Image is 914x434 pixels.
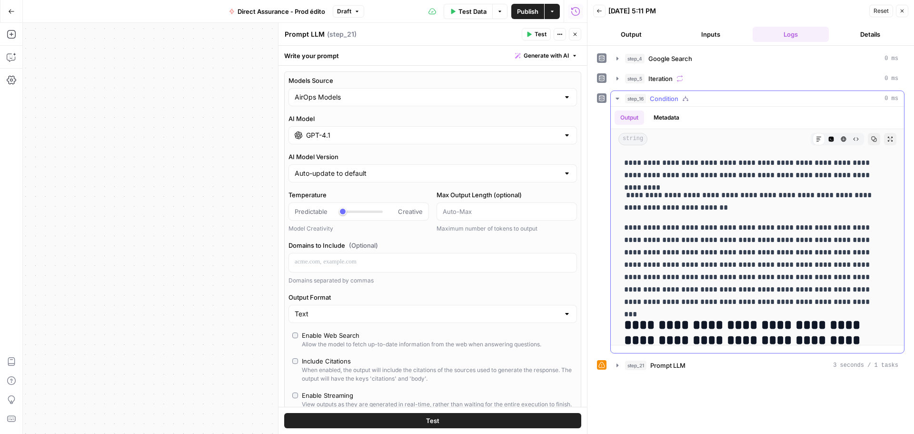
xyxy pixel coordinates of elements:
[611,107,904,353] div: 0 ms
[295,92,559,102] input: AirOps Models
[306,131,559,140] input: Select a model
[223,4,331,19] button: Direct Assurance - Prod édito
[833,27,909,42] button: Details
[288,293,577,302] label: Output Format
[884,94,898,103] span: 0 ms
[284,413,581,428] button: Test
[517,7,538,16] span: Publish
[327,30,357,39] span: ( step_21 )
[611,91,904,106] button: 0 ms
[288,114,577,123] label: AI Model
[288,152,577,161] label: AI Model Version
[869,5,893,17] button: Reset
[302,366,573,383] div: When enabled, the output will include the citations of the sources used to generate the response....
[337,7,351,16] span: Draft
[288,190,429,200] label: Temperature
[295,207,328,216] span: Predictable
[524,51,569,60] span: Generate with AI
[648,54,692,63] span: Google Search
[302,340,541,349] div: Allow the model to fetch up-to-date information from the web when answering questions.
[285,30,325,39] textarea: Prompt LLM
[443,207,571,216] input: Auto-Max
[618,133,647,145] span: string
[295,169,559,178] input: Auto-update to default
[444,4,492,19] button: Test Data
[673,27,749,42] button: Inputs
[650,94,678,103] span: Condition
[615,111,644,125] button: Output
[625,54,645,63] span: step_4
[278,46,587,65] div: Write your prompt
[288,224,429,233] div: Model Creativity
[288,276,577,285] div: Domains separated by commas
[437,224,577,233] div: Maximum number of tokens to output
[884,74,898,83] span: 0 ms
[302,331,359,340] div: Enable Web Search
[522,28,551,40] button: Test
[611,71,904,86] button: 0 ms
[650,361,685,370] span: Prompt LLM
[238,7,325,16] span: Direct Assurance - Prod édito
[884,54,898,63] span: 0 ms
[511,4,544,19] button: Publish
[535,30,546,39] span: Test
[625,74,645,83] span: step_5
[437,190,577,200] label: Max Output Length (optional)
[292,333,298,338] input: Enable Web SearchAllow the model to fetch up-to-date information from the web when answering ques...
[302,400,572,409] div: View outputs as they are generated in real-time, rather than waiting for the entire execution to ...
[302,391,353,400] div: Enable Streaming
[398,207,423,216] span: Creative
[833,361,898,370] span: 3 seconds / 1 tasks
[593,27,669,42] button: Output
[611,358,904,373] button: 3 seconds / 1 tasks
[292,358,298,364] input: Include CitationsWhen enabled, the output will include the citations of the sources used to gener...
[292,393,298,398] input: Enable StreamingView outputs as they are generated in real-time, rather than waiting for the enti...
[625,94,646,103] span: step_16
[625,361,646,370] span: step_21
[288,241,577,250] label: Domains to Include
[874,7,889,15] span: Reset
[458,7,487,16] span: Test Data
[349,241,378,250] span: (Optional)
[426,416,439,425] span: Test
[288,76,577,85] label: Models Source
[333,5,364,18] button: Draft
[511,50,581,62] button: Generate with AI
[611,51,904,66] button: 0 ms
[753,27,829,42] button: Logs
[302,356,351,366] div: Include Citations
[648,74,673,83] span: Iteration
[648,111,685,125] button: Metadata
[295,309,559,319] input: Text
